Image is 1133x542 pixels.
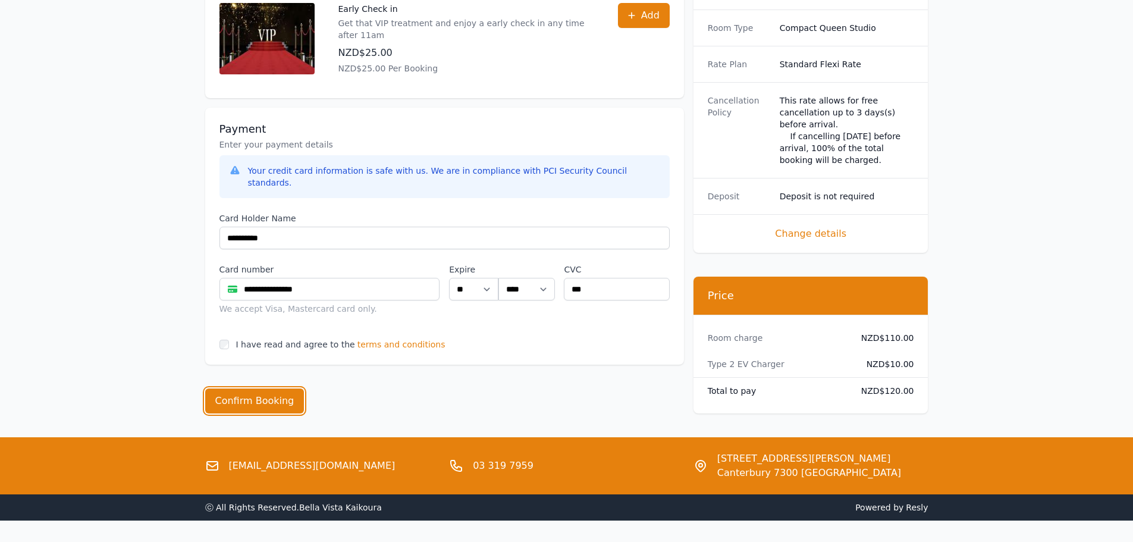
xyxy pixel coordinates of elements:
p: Enter your payment details [219,139,670,151]
h3: Price [708,289,914,303]
p: NZD$25.00 Per Booking [338,62,594,74]
span: Add [641,8,660,23]
label: Card Holder Name [219,212,670,224]
h3: Payment [219,122,670,136]
dd: Deposit is not required [780,190,914,202]
dt: Total to pay [708,385,842,397]
a: Resly [906,503,928,512]
span: [STREET_ADDRESS][PERSON_NAME] [717,452,901,466]
span: Canterbury 7300 [GEOGRAPHIC_DATA] [717,466,901,480]
span: Change details [708,227,914,241]
dd: Compact Queen Studio [780,22,914,34]
dt: Type 2 EV Charger [708,358,842,370]
dd: NZD$120.00 [852,385,914,397]
span: Powered by [572,502,928,513]
label: I have read and agree to the [236,340,355,349]
dd: NZD$10.00 [852,358,914,370]
div: Your credit card information is safe with us. We are in compliance with PCI Security Council stan... [248,165,660,189]
p: Get that VIP treatment and enjoy a early check in any time after 11am [338,17,594,41]
dt: Room charge [708,332,842,344]
label: CVC [564,264,669,275]
span: terms and conditions [357,339,445,350]
button: Confirm Booking [205,389,305,413]
dt: Deposit [708,190,770,202]
p: NZD$25.00 [338,46,594,60]
dt: Room Type [708,22,770,34]
a: [EMAIL_ADDRESS][DOMAIN_NAME] [229,459,396,473]
dd: NZD$110.00 [852,332,914,344]
button: Add [618,3,670,28]
img: Early Check in [219,3,315,74]
dt: Rate Plan [708,58,770,70]
span: ⓒ All Rights Reserved. Bella Vista Kaikoura [205,503,382,512]
label: Card number [219,264,440,275]
div: This rate allows for free cancellation up to 3 days(s) before arrival. If cancelling [DATE] befor... [780,95,914,166]
dd: Standard Flexi Rate [780,58,914,70]
a: 03 319 7959 [473,459,533,473]
label: Expire [449,264,498,275]
div: We accept Visa, Mastercard card only. [219,303,440,315]
label: . [498,264,554,275]
dt: Cancellation Policy [708,95,770,166]
p: Early Check in [338,3,594,15]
